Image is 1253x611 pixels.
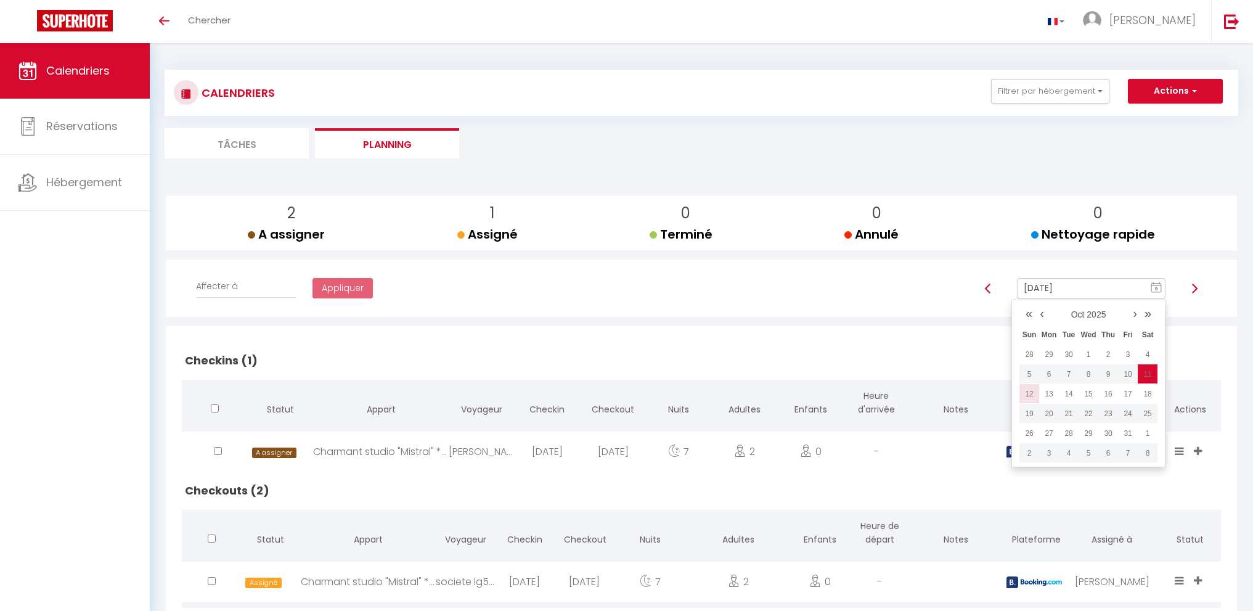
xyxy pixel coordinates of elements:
[313,432,448,472] div: Charmant studio "Mistral" *Ascenseur *Centre-ville
[580,380,646,429] th: Checkout
[1019,424,1039,443] td: Oct 26, 2025
[1059,345,1079,364] td: Sep 30, 2025
[46,118,118,134] span: Réservations
[1087,310,1106,319] a: 2025
[1059,384,1079,404] td: Oct 14, 2025
[1098,404,1118,424] td: Oct 23, 2025
[245,578,281,588] span: Assigné
[1159,380,1221,429] th: Actions
[614,562,687,602] div: 7
[1138,384,1157,404] td: Oct 18, 2025
[37,10,113,31] img: Super Booking
[495,562,554,602] div: [DATE]
[555,562,614,602] div: [DATE]
[46,174,122,190] span: Hébergement
[687,510,791,559] th: Adultes
[1079,404,1098,424] td: Oct 22, 2025
[778,432,844,472] div: 0
[1071,310,1085,319] a: Oct
[1098,364,1118,384] td: Oct 09, 2025
[1019,325,1039,345] th: Sun
[909,380,1003,429] th: Notes
[712,380,778,429] th: Adultes
[1159,510,1221,559] th: Statut
[1019,443,1039,463] td: Nov 02, 2025
[843,432,909,472] div: -
[182,472,1221,510] h2: Checkouts (2)
[614,510,687,559] th: Nuits
[1118,325,1138,345] th: Fri
[555,510,614,559] th: Checkout
[257,533,284,546] span: Statut
[1039,443,1059,463] td: Nov 03, 2025
[1059,443,1079,463] td: Nov 04, 2025
[1138,325,1157,345] th: Sat
[1059,404,1079,424] td: Oct 21, 2025
[467,202,518,225] p: 1
[1118,345,1138,364] td: Oct 03, 2025
[182,342,1221,380] h2: Checkins (1)
[1141,304,1155,322] a: »
[315,128,459,158] li: Planning
[267,403,294,416] span: Statut
[449,432,515,472] div: [PERSON_NAME]
[1118,404,1138,424] td: Oct 24, 2025
[514,432,580,472] div: [DATE]
[1098,424,1118,443] td: Oct 30, 2025
[1022,304,1036,322] a: «
[1031,226,1155,243] span: Nettoyage rapide
[1059,325,1079,345] th: Tue
[1006,576,1062,588] img: booking2.png
[1138,364,1157,384] td: Oct 11, 2025
[580,432,646,472] div: [DATE]
[991,79,1109,104] button: Filtrer par hébergement
[449,380,515,429] th: Voyageur
[1065,562,1159,602] div: [PERSON_NAME]
[188,14,231,27] span: Chercher
[659,202,712,225] p: 0
[258,202,325,225] p: 2
[650,226,712,243] span: Terminé
[1138,443,1157,463] td: Nov 08, 2025
[1039,424,1059,443] td: Oct 27, 2025
[1019,404,1039,424] td: Oct 19, 2025
[1036,304,1048,322] a: ‹
[778,380,844,429] th: Enfants
[354,533,383,546] span: Appart
[1224,14,1239,29] img: logout
[436,510,495,559] th: Voyageur
[436,562,495,602] div: societe lg5 acterim
[1155,286,1158,292] text: 9
[165,128,309,158] li: Tâches
[495,510,554,559] th: Checkin
[1039,325,1059,345] th: Mon
[791,510,850,559] th: Enfants
[1190,284,1199,293] img: arrow-right3.svg
[844,226,899,243] span: Annulé
[1039,404,1059,424] td: Oct 20, 2025
[1003,380,1065,429] th: Plateforme
[909,510,1003,559] th: Notes
[198,79,275,107] h3: CALENDRIERS
[1079,364,1098,384] td: Oct 08, 2025
[843,380,909,429] th: Heure d'arrivée
[1129,304,1141,322] a: ›
[1003,510,1065,559] th: Plateforme
[1006,446,1062,457] img: booking2.png
[1019,364,1039,384] td: Oct 05, 2025
[457,226,518,243] span: Assigné
[248,226,325,243] span: A assigner
[1079,424,1098,443] td: Oct 29, 2025
[646,380,712,429] th: Nuits
[1079,345,1098,364] td: Oct 01, 2025
[1039,345,1059,364] td: Sep 29, 2025
[854,202,899,225] p: 0
[1083,11,1101,30] img: ...
[1118,443,1138,463] td: Nov 07, 2025
[983,284,993,293] img: arrow-left3.svg
[367,403,396,416] span: Appart
[1039,384,1059,404] td: Oct 13, 2025
[791,562,850,602] div: 0
[252,448,296,458] span: A assigner
[1138,404,1157,424] td: Oct 25, 2025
